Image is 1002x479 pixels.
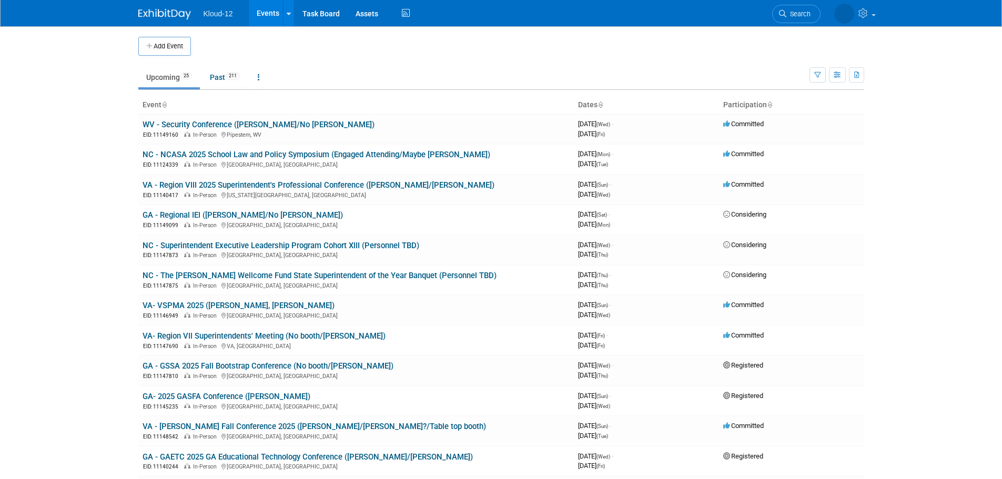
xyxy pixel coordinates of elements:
a: Past211 [202,67,248,87]
a: NC - NCASA 2025 School Law and Policy Symposium (Engaged Attending/Maybe [PERSON_NAME]) [143,150,490,159]
span: (Wed) [596,363,610,369]
a: VA- VSPMA 2025 ([PERSON_NAME], [PERSON_NAME]) [143,301,335,310]
span: - [612,150,613,158]
span: EID: 11147690 [143,343,183,349]
span: - [606,331,608,339]
a: Sort by Event Name [161,100,167,109]
a: GA- 2025 GASFA Conference ([PERSON_NAME]) [143,392,310,401]
img: ExhibitDay [138,9,191,19]
span: Search [786,10,811,18]
span: (Thu) [596,373,608,379]
div: VA, [GEOGRAPHIC_DATA] [143,341,570,350]
span: In-Person [193,433,220,440]
span: [DATE] [578,301,611,309]
span: EID: 11140417 [143,192,183,198]
span: In-Person [193,463,220,470]
span: EID: 11149160 [143,132,183,138]
span: Registered [723,361,763,369]
div: [GEOGRAPHIC_DATA], [GEOGRAPHIC_DATA] [143,220,570,229]
span: 211 [226,72,240,80]
div: [GEOGRAPHIC_DATA], [GEOGRAPHIC_DATA] [143,250,570,259]
span: (Sun) [596,423,608,429]
div: [GEOGRAPHIC_DATA], [GEOGRAPHIC_DATA] [143,371,570,380]
th: Dates [574,96,719,114]
span: [DATE] [578,130,605,138]
img: Kelli Martines [834,4,854,24]
span: [DATE] [578,331,608,339]
span: (Wed) [596,403,610,409]
img: In-Person Event [184,463,190,468]
span: [DATE] [578,281,608,289]
a: GA - GSSA 2025 Fall Bootstrap Conference (No booth/[PERSON_NAME]) [143,361,393,371]
a: Sort by Participation Type [767,100,772,109]
div: [GEOGRAPHIC_DATA], [GEOGRAPHIC_DATA] [143,281,570,290]
img: In-Person Event [184,403,190,409]
a: Sort by Start Date [598,100,603,109]
a: Search [772,5,821,23]
a: WV - Security Conference ([PERSON_NAME]/No [PERSON_NAME]) [143,120,375,129]
span: EID: 11147875 [143,283,183,289]
span: EID: 11147873 [143,252,183,258]
a: GA - GAETC 2025 GA Educational Technology Conference ([PERSON_NAME]/[PERSON_NAME]) [143,452,473,462]
span: [DATE] [578,371,608,379]
span: (Thu) [596,252,608,258]
span: In-Person [193,131,220,138]
span: [DATE] [578,311,610,319]
th: Participation [719,96,864,114]
img: In-Person Event [184,131,190,137]
span: Kloud-12 [204,9,233,18]
span: (Wed) [596,312,610,318]
img: In-Person Event [184,433,190,439]
span: Committed [723,331,764,339]
span: - [610,392,611,400]
span: [DATE] [578,120,613,128]
span: Committed [723,120,764,128]
span: Committed [723,301,764,309]
a: VA- Region VII Superintendents' Meeting (No booth/[PERSON_NAME]) [143,331,386,341]
span: - [612,120,613,128]
span: (Wed) [596,121,610,127]
span: (Sun) [596,393,608,399]
div: [GEOGRAPHIC_DATA], [GEOGRAPHIC_DATA] [143,462,570,471]
span: (Mon) [596,222,610,228]
span: [DATE] [578,422,611,430]
span: (Wed) [596,242,610,248]
span: (Fri) [596,131,605,137]
span: In-Person [193,312,220,319]
span: - [610,180,611,188]
div: [GEOGRAPHIC_DATA], [GEOGRAPHIC_DATA] [143,311,570,320]
div: [GEOGRAPHIC_DATA], [GEOGRAPHIC_DATA] [143,432,570,441]
span: EID: 11149099 [143,222,183,228]
span: (Tue) [596,433,608,439]
span: [DATE] [578,452,613,460]
span: (Fri) [596,333,605,339]
span: (Sun) [596,302,608,308]
a: VA - Region VIII 2025 Superintendent's Professional Conference ([PERSON_NAME]/[PERSON_NAME]) [143,180,494,190]
span: (Sat) [596,212,607,218]
a: VA - [PERSON_NAME] Fall Conference 2025 ([PERSON_NAME]/[PERSON_NAME]?/Table top booth) [143,422,486,431]
span: Committed [723,150,764,158]
a: NC - Superintendent Executive Leadership Program Cohort XIII (Personnel TBD) [143,241,419,250]
img: In-Person Event [184,222,190,227]
span: [DATE] [578,220,610,228]
span: In-Person [193,252,220,259]
span: Registered [723,452,763,460]
span: In-Person [193,403,220,410]
div: [GEOGRAPHIC_DATA], [GEOGRAPHIC_DATA] [143,160,570,169]
a: GA - Regional IEI ([PERSON_NAME]/No [PERSON_NAME]) [143,210,343,220]
span: [DATE] [578,432,608,440]
span: - [609,210,610,218]
a: Upcoming25 [138,67,200,87]
span: In-Person [193,282,220,289]
span: Registered [723,392,763,400]
span: [DATE] [578,160,608,168]
div: [GEOGRAPHIC_DATA], [GEOGRAPHIC_DATA] [143,402,570,411]
span: [DATE] [578,180,611,188]
img: In-Person Event [184,161,190,167]
img: In-Person Event [184,373,190,378]
span: EID: 11145235 [143,404,183,410]
span: - [612,241,613,249]
button: Add Event [138,37,191,56]
span: [DATE] [578,361,613,369]
span: [DATE] [578,190,610,198]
